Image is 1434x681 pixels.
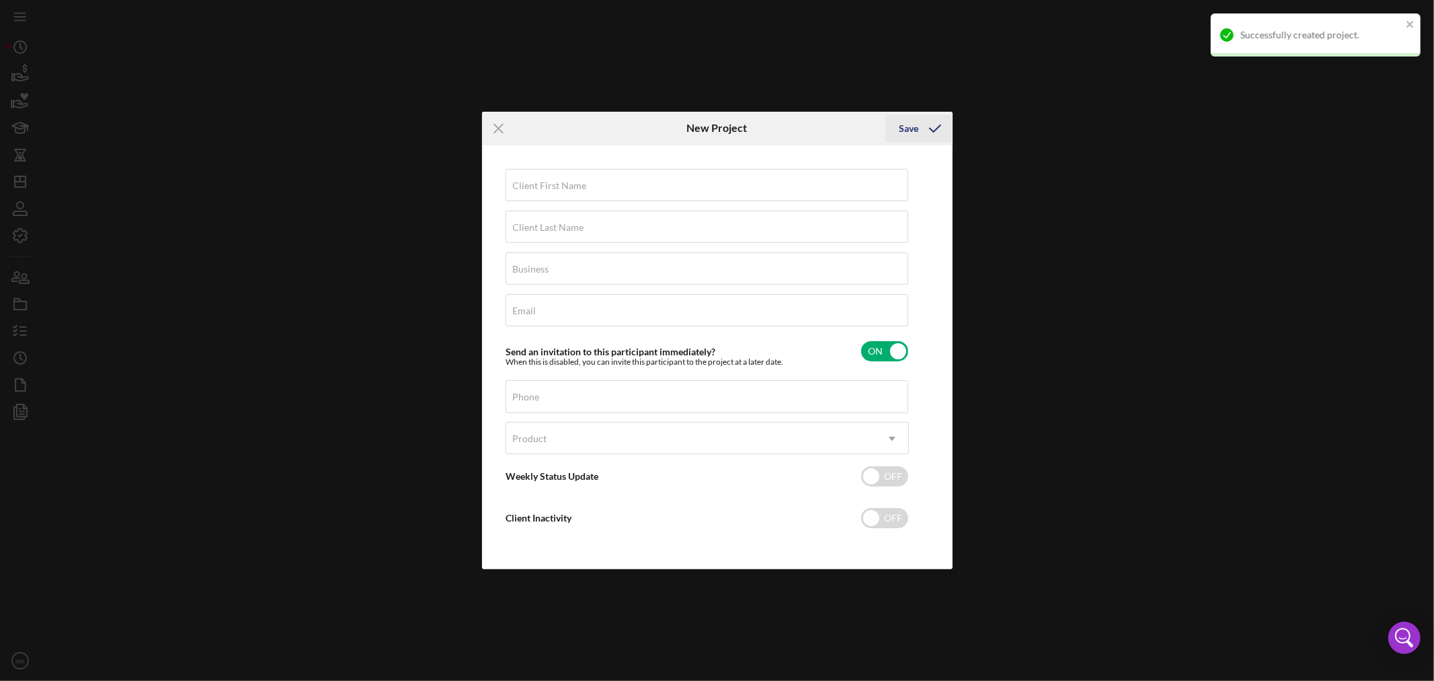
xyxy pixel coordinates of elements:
div: Save [899,115,918,142]
div: Successfully created project. [1240,30,1402,40]
label: Client Inactivity [506,512,572,524]
div: Open Intercom Messenger [1388,622,1421,654]
button: close [1406,19,1415,32]
label: Phone [513,392,540,402]
h6: New Project [686,122,747,134]
label: Weekly Status Update [506,470,599,482]
label: Send an invitation to this participant immediately? [506,346,716,357]
div: When this is disabled, you can invite this participant to the project at a later date. [506,357,784,367]
label: Client Last Name [513,222,584,233]
button: Save [885,115,952,142]
div: Product [513,433,547,444]
label: Client First Name [513,180,587,191]
label: Business [513,264,549,275]
label: Email [513,306,536,316]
